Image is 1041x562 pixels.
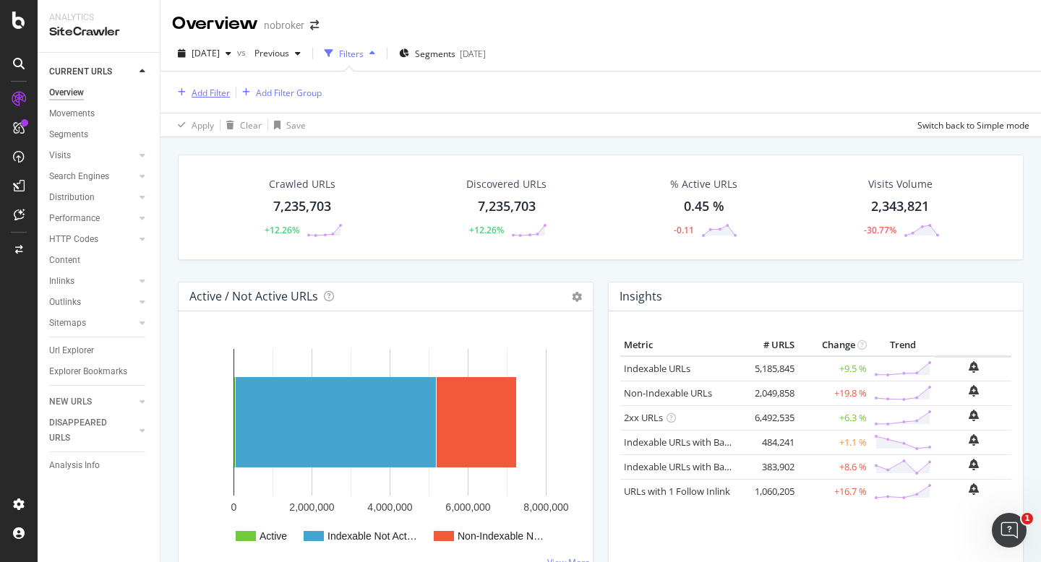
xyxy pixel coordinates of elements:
[870,334,935,356] th: Trend
[624,386,712,399] a: Non-Indexable URLs
[740,430,798,454] td: 484,241
[740,334,798,356] th: # URLS
[969,483,979,495] div: bell-plus
[49,169,135,184] a: Search Engines
[192,119,214,131] div: Apply
[49,415,135,446] a: DISAPPEARED URLS
[172,12,258,36] div: Overview
[740,381,798,405] td: 2,049,858
[256,87,322,99] div: Add Filter Group
[740,454,798,479] td: 383,902
[49,232,98,247] div: HTTP Codes
[49,343,150,358] a: Url Explorer
[740,479,798,503] td: 1,060,205
[624,460,781,473] a: Indexable URLs with Bad Description
[237,46,249,59] span: vs
[192,47,220,59] span: 2025 Sep. 1st
[192,87,230,99] div: Add Filter
[798,405,870,430] td: +6.3 %
[624,411,663,424] a: 2xx URLs
[319,42,381,65] button: Filters
[624,485,730,498] a: URLs with 1 Follow Inlink
[49,127,150,142] a: Segments
[49,232,135,247] a: HTTP Codes
[49,85,150,100] a: Overview
[49,12,148,24] div: Analytics
[240,119,262,131] div: Clear
[969,434,979,446] div: bell-plus
[49,415,122,446] div: DISAPPEARED URLS
[49,343,94,358] div: Url Explorer
[249,42,307,65] button: Previous
[460,48,486,60] div: [DATE]
[798,454,870,479] td: +8.6 %
[620,287,662,306] h4: Insights
[49,295,81,310] div: Outlinks
[49,394,92,410] div: NEW URLS
[49,106,95,121] div: Movements
[1021,513,1033,524] span: 1
[523,501,568,513] text: 8,000,000
[367,501,412,513] text: 4,000,000
[969,410,979,421] div: bell-plus
[992,513,1027,548] iframe: Intercom live chat
[49,253,150,268] a: Content
[236,84,322,101] button: Add Filter Group
[49,211,135,226] a: Performance
[49,274,135,289] a: Inlinks
[871,197,929,216] div: 2,343,821
[393,42,492,65] button: Segments[DATE]
[620,334,740,356] th: Metric
[478,197,536,216] div: 7,235,703
[798,430,870,454] td: +1.1 %
[310,20,319,30] div: arrow-right-arrow-left
[798,381,870,405] td: +19.8 %
[49,458,150,473] a: Analysis Info
[189,287,318,306] h4: Active / Not Active URLs
[670,177,737,191] div: % Active URLs
[49,148,135,163] a: Visits
[740,356,798,381] td: 5,185,845
[269,177,335,191] div: Crawled URLs
[49,190,135,205] a: Distribution
[624,362,690,375] a: Indexable URLs
[469,224,504,236] div: +12.26%
[49,85,84,100] div: Overview
[740,405,798,430] td: 6,492,535
[49,364,127,379] div: Explorer Bookmarks
[286,119,306,131] div: Save
[572,292,582,302] i: Options
[327,530,417,542] text: Indexable Not Act…
[674,224,694,236] div: -0.11
[458,530,544,542] text: Non-Indexable N…
[912,113,1029,137] button: Switch back to Simple mode
[339,48,364,60] div: Filters
[260,530,287,542] text: Active
[49,316,135,331] a: Sitemaps
[49,364,150,379] a: Explorer Bookmarks
[172,42,237,65] button: [DATE]
[969,459,979,470] div: bell-plus
[624,436,745,449] a: Indexable URLs with Bad H1
[49,64,135,79] a: CURRENT URLS
[466,177,547,191] div: Discovered URLs
[969,361,979,373] div: bell-plus
[49,274,74,289] div: Inlinks
[49,394,135,410] a: NEW URLS
[49,24,148,40] div: SiteCrawler
[190,334,581,560] svg: A chart.
[798,356,870,381] td: +9.5 %
[49,148,71,163] div: Visits
[49,106,150,121] a: Movements
[49,169,109,184] div: Search Engines
[49,316,86,331] div: Sitemaps
[249,47,289,59] span: Previous
[798,334,870,356] th: Change
[172,84,230,101] button: Add Filter
[264,18,304,33] div: nobroker
[868,177,933,191] div: Visits Volume
[684,197,724,216] div: 0.45 %
[49,211,100,226] div: Performance
[49,64,112,79] div: CURRENT URLS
